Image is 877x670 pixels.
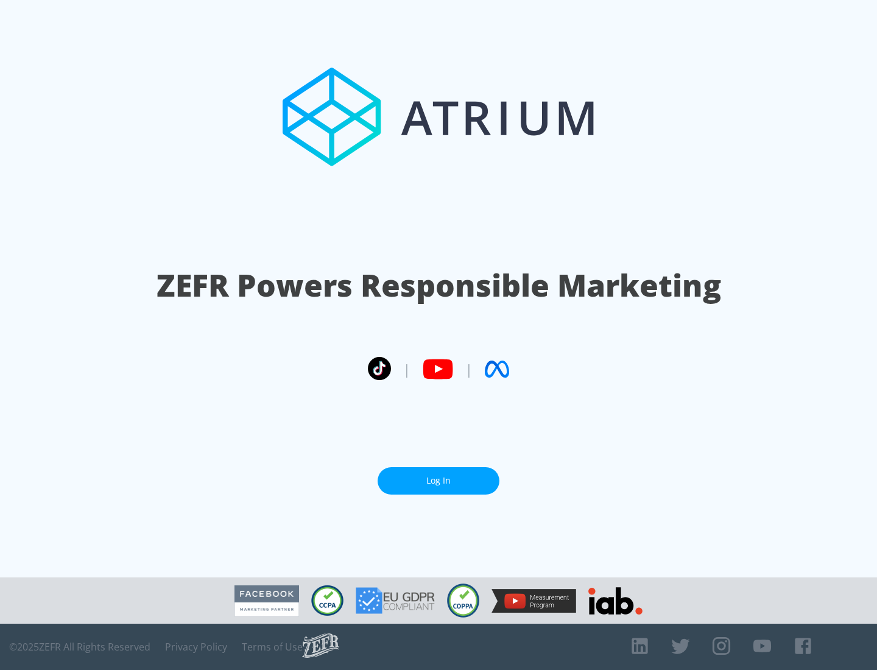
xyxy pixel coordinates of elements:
a: Privacy Policy [165,641,227,653]
a: Terms of Use [242,641,303,653]
img: GDPR Compliant [356,587,435,614]
img: COPPA Compliant [447,584,479,618]
a: Log In [378,467,499,495]
img: CCPA Compliant [311,585,343,616]
img: YouTube Measurement Program [491,589,576,613]
span: © 2025 ZEFR All Rights Reserved [9,641,150,653]
span: | [465,360,473,378]
span: | [403,360,410,378]
img: IAB [588,587,643,615]
h1: ZEFR Powers Responsible Marketing [157,264,721,306]
img: Facebook Marketing Partner [234,585,299,616]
